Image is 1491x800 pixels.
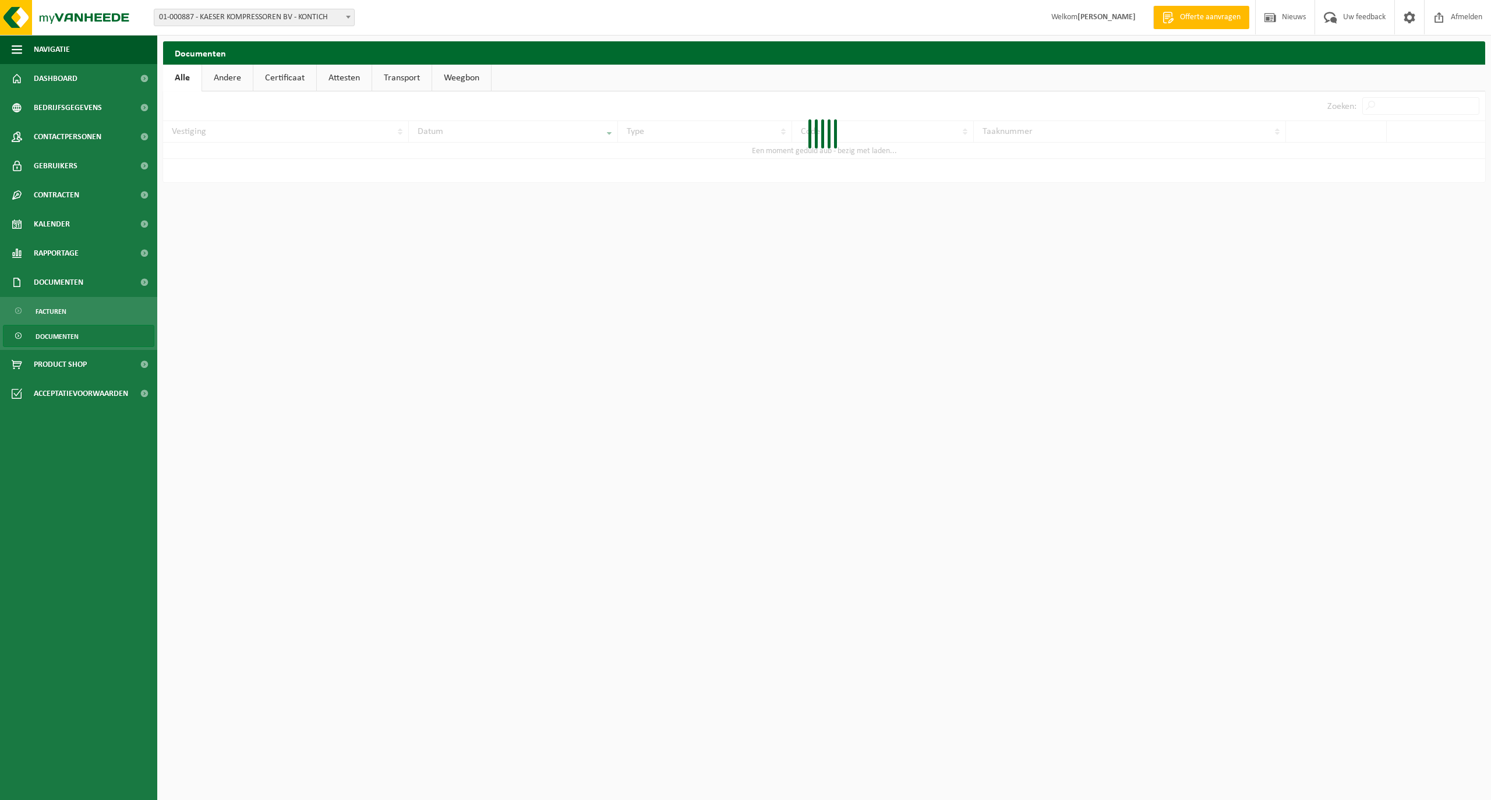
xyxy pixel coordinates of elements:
[34,93,102,122] span: Bedrijfsgegevens
[34,180,79,210] span: Contracten
[34,350,87,379] span: Product Shop
[3,300,154,322] a: Facturen
[34,35,70,64] span: Navigatie
[34,268,83,297] span: Documenten
[317,65,372,91] a: Attesten
[34,239,79,268] span: Rapportage
[1177,12,1243,23] span: Offerte aanvragen
[34,379,128,408] span: Acceptatievoorwaarden
[253,65,316,91] a: Certificaat
[154,9,354,26] span: 01-000887 - KAESER KOMPRESSOREN BV - KONTICH
[1153,6,1249,29] a: Offerte aanvragen
[154,9,355,26] span: 01-000887 - KAESER KOMPRESSOREN BV - KONTICH
[34,64,77,93] span: Dashboard
[1077,13,1136,22] strong: [PERSON_NAME]
[372,65,432,91] a: Transport
[34,151,77,180] span: Gebruikers
[36,325,79,348] span: Documenten
[34,210,70,239] span: Kalender
[202,65,253,91] a: Andere
[163,65,202,91] a: Alle
[432,65,491,91] a: Weegbon
[3,325,154,347] a: Documenten
[163,41,1485,64] h2: Documenten
[36,300,66,323] span: Facturen
[34,122,101,151] span: Contactpersonen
